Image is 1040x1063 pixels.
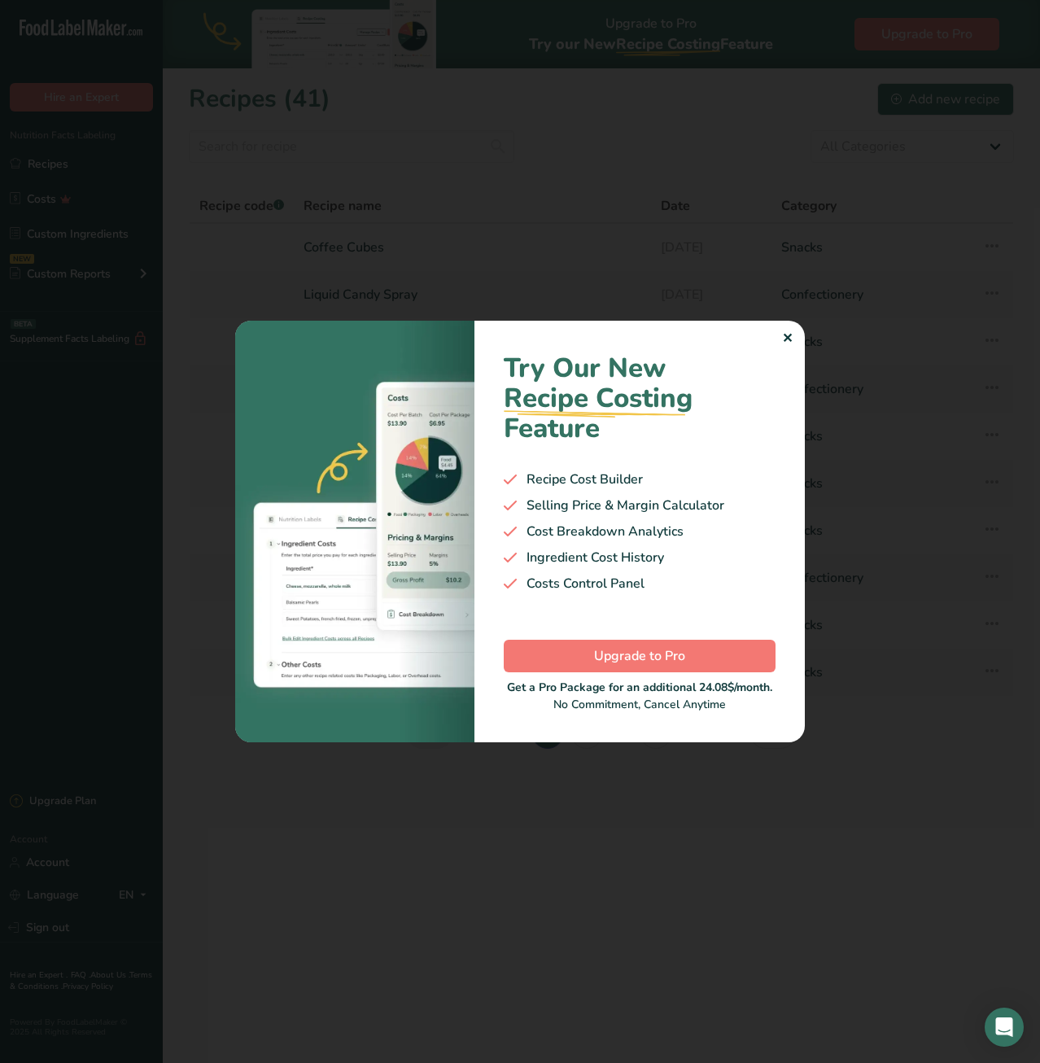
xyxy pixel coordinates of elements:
[504,574,776,593] div: Costs Control Panel
[235,321,474,742] img: costing-image-1.bb94421.webp
[504,548,776,567] div: Ingredient Cost History
[504,496,776,515] div: Selling Price & Margin Calculator
[782,329,793,348] div: ✕
[504,640,776,672] button: Upgrade to Pro
[504,679,776,713] div: No Commitment, Cancel Anytime
[504,470,776,489] div: Recipe Cost Builder
[985,1008,1024,1047] div: Open Intercom Messenger
[504,353,776,444] h1: Try Our New Feature
[504,522,776,541] div: Cost Breakdown Analytics
[504,380,693,417] span: Recipe Costing
[504,679,776,696] div: Get a Pro Package for an additional 24.08$/month.
[594,646,685,666] span: Upgrade to Pro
